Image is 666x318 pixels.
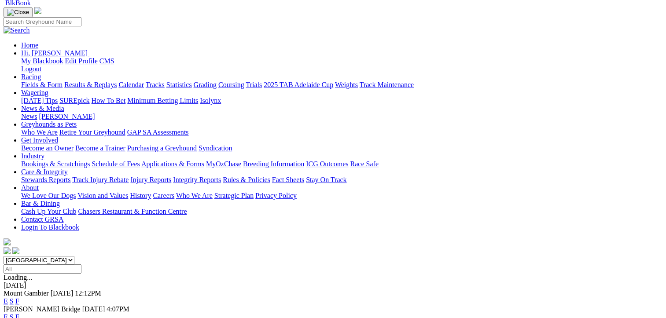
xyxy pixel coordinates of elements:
[4,26,30,34] img: Search
[77,192,128,199] a: Vision and Values
[127,97,198,104] a: Minimum Betting Limits
[75,289,101,297] span: 12:12PM
[21,81,63,88] a: Fields & Form
[39,113,95,120] a: [PERSON_NAME]
[21,160,662,168] div: Industry
[199,144,232,152] a: Syndication
[21,144,662,152] div: Get Involved
[360,81,414,88] a: Track Maintenance
[4,289,49,297] span: Mount Gambier
[75,144,125,152] a: Become a Trainer
[206,160,241,168] a: MyOzChase
[21,81,662,89] div: Racing
[246,81,262,88] a: Trials
[4,17,81,26] input: Search
[21,136,58,144] a: Get Involved
[4,274,32,281] span: Loading...
[21,113,37,120] a: News
[4,247,11,254] img: facebook.svg
[10,297,14,305] a: S
[59,97,89,104] a: SUREpick
[82,305,105,313] span: [DATE]
[118,81,144,88] a: Calendar
[65,57,98,65] a: Edit Profile
[21,160,90,168] a: Bookings & Scratchings
[4,297,8,305] a: E
[130,176,171,183] a: Injury Reports
[21,176,70,183] a: Stewards Reports
[4,7,33,17] button: Toggle navigation
[92,160,140,168] a: Schedule of Fees
[21,57,662,73] div: Hi, [PERSON_NAME]
[200,97,221,104] a: Isolynx
[264,81,333,88] a: 2025 TAB Adelaide Cup
[78,208,187,215] a: Chasers Restaurant & Function Centre
[21,128,58,136] a: Who We Are
[272,176,304,183] a: Fact Sheets
[153,192,174,199] a: Careers
[21,192,76,199] a: We Love Our Dogs
[21,113,662,121] div: News & Media
[21,49,88,57] span: Hi, [PERSON_NAME]
[21,73,41,80] a: Racing
[127,128,189,136] a: GAP SA Assessments
[21,208,76,215] a: Cash Up Your Club
[218,81,244,88] a: Coursing
[92,97,126,104] a: How To Bet
[214,192,254,199] a: Strategic Plan
[21,105,64,112] a: News & Media
[64,81,117,88] a: Results & Replays
[15,297,19,305] a: F
[21,65,41,73] a: Logout
[59,128,125,136] a: Retire Your Greyhound
[223,176,270,183] a: Rules & Policies
[243,160,304,168] a: Breeding Information
[51,289,74,297] span: [DATE]
[4,264,81,274] input: Select date
[21,41,38,49] a: Home
[194,81,217,88] a: Grading
[4,281,662,289] div: [DATE]
[306,160,348,168] a: ICG Outcomes
[21,97,58,104] a: [DATE] Tips
[306,176,346,183] a: Stay On Track
[21,192,662,200] div: About
[4,238,11,245] img: logo-grsa-white.png
[21,128,662,136] div: Greyhounds as Pets
[255,192,297,199] a: Privacy Policy
[7,9,29,16] img: Close
[141,160,204,168] a: Applications & Forms
[130,192,151,199] a: History
[21,200,60,207] a: Bar & Dining
[166,81,192,88] a: Statistics
[21,57,63,65] a: My Blackbook
[21,144,74,152] a: Become an Owner
[72,176,129,183] a: Track Injury Rebate
[176,192,213,199] a: Who We Are
[107,305,129,313] span: 4:07PM
[34,7,41,14] img: logo-grsa-white.png
[99,57,114,65] a: CMS
[21,97,662,105] div: Wagering
[127,144,197,152] a: Purchasing a Greyhound
[12,247,19,254] img: twitter.svg
[21,49,89,57] a: Hi, [PERSON_NAME]
[21,223,79,231] a: Login To Blackbook
[21,184,39,191] a: About
[21,216,63,223] a: Contact GRSA
[4,305,81,313] span: [PERSON_NAME] Bridge
[21,89,48,96] a: Wagering
[21,152,44,160] a: Industry
[335,81,358,88] a: Weights
[21,208,662,216] div: Bar & Dining
[21,168,68,175] a: Care & Integrity
[146,81,165,88] a: Tracks
[173,176,221,183] a: Integrity Reports
[21,121,77,128] a: Greyhounds as Pets
[350,160,378,168] a: Race Safe
[21,176,662,184] div: Care & Integrity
